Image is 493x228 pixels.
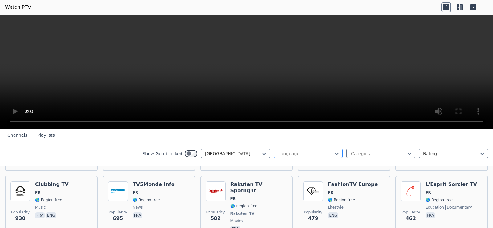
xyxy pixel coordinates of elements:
span: 🌎 Region-free [230,204,258,209]
img: Rakuten TV Spotlight [206,181,226,201]
img: FashionTV Europe [303,181,323,201]
span: education [426,205,444,210]
label: Show Geo-blocked [142,151,182,157]
span: movies [230,218,243,223]
span: 479 [308,215,318,222]
button: Channels [7,130,27,141]
span: music [35,205,46,210]
span: Popularity [304,210,322,215]
span: FR [133,190,138,195]
img: TV5Monde Info [108,181,128,201]
span: Popularity [109,210,127,215]
span: FR [426,190,431,195]
span: 930 [15,215,25,222]
p: eng [46,212,56,218]
p: fra [133,212,142,218]
a: WatchIPTV [5,4,31,11]
span: FR [230,196,236,201]
img: Clubbing TV [10,181,30,201]
h6: TV5Monde Info [133,181,175,188]
img: L'Esprit Sorcier TV [401,181,421,201]
span: news [133,205,143,210]
span: 502 [210,215,221,222]
h6: Rakuten TV Spotlight [230,181,287,194]
span: Popularity [11,210,30,215]
h6: Clubbing TV [35,181,69,188]
span: 🌎 Region-free [35,197,62,202]
h6: FashionTV Europe [328,181,378,188]
p: eng [328,212,338,218]
span: lifestyle [328,205,343,210]
span: 🌎 Region-free [328,197,355,202]
p: fra [426,212,435,218]
span: Popularity [401,210,420,215]
span: 695 [113,215,123,222]
span: 🌎 Region-free [426,197,453,202]
h6: L'Esprit Sorcier TV [426,181,477,188]
p: fra [35,212,45,218]
span: 462 [405,215,416,222]
span: documentary [445,205,472,210]
button: Playlists [37,130,55,141]
span: FR [328,190,333,195]
span: 🌎 Region-free [133,197,160,202]
span: Popularity [206,210,225,215]
span: FR [35,190,40,195]
span: Rakuten TV [230,211,255,216]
